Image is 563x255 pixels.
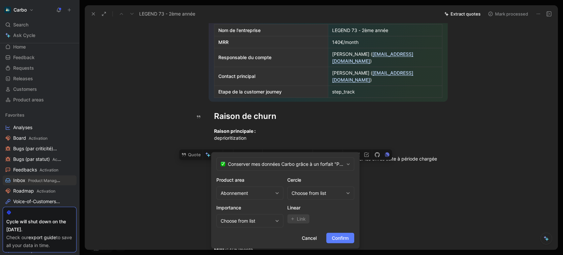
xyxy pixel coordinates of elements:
[332,234,349,242] span: Confirm
[296,233,322,243] button: Cancel
[228,160,344,168] span: Conserver mes données Carbo grâce à un forfait "Pause"
[216,176,283,184] h2: Product area
[302,234,317,242] span: Cancel
[221,189,272,197] div: Abonnement
[221,162,225,166] img: ✅
[287,176,354,184] h2: Cercle
[287,214,309,223] button: Link
[292,189,343,197] div: Choose from list
[221,217,272,225] div: Choose from list
[216,203,283,211] h2: Importance
[297,215,306,223] span: Link
[287,203,354,211] h2: Linear
[326,233,354,243] button: Confirm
